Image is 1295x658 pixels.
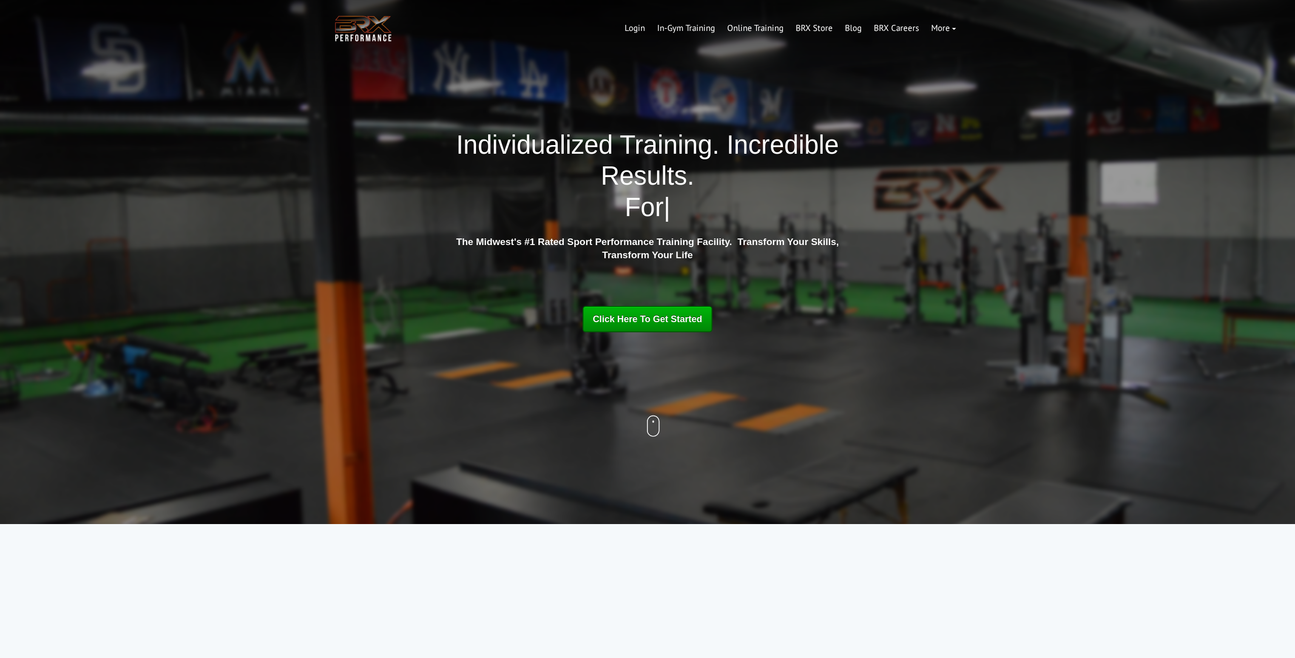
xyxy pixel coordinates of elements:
a: Login [619,16,651,41]
a: Blog [839,16,868,41]
span: Click Here To Get Started [593,314,702,324]
div: Navigation Menu [619,16,962,41]
strong: The Midwest's #1 Rated Sport Performance Training Facility. Transform Your Skills, Transform Your... [456,236,839,261]
a: BRX Store [790,16,839,41]
h1: Individualized Training. Incredible Results. [452,129,843,223]
span: | [664,193,670,222]
span: For [625,193,664,222]
a: In-Gym Training [651,16,721,41]
a: Online Training [721,16,790,41]
a: Click Here To Get Started [583,306,712,332]
img: BRX Transparent Logo-2 [333,13,394,44]
a: BRX Careers [868,16,925,41]
a: More [925,16,962,41]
